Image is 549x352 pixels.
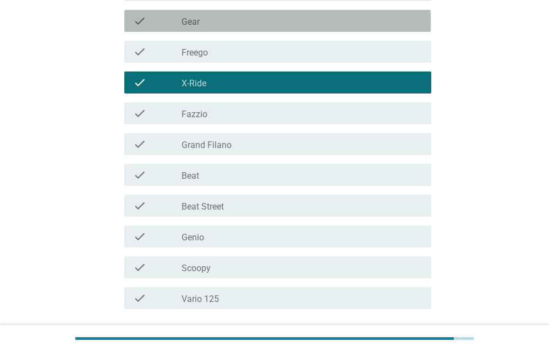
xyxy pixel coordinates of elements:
[182,170,199,182] label: Beat
[182,294,219,305] label: Vario 125
[133,199,146,212] i: check
[182,263,211,274] label: Scoopy
[133,137,146,151] i: check
[133,168,146,182] i: check
[133,107,146,120] i: check
[182,16,200,28] label: Gear
[133,230,146,243] i: check
[133,261,146,274] i: check
[133,45,146,58] i: check
[182,109,207,120] label: Fazzio
[182,47,208,58] label: Freego
[133,291,146,305] i: check
[182,201,224,212] label: Beat Street
[182,232,204,243] label: Genio
[182,140,232,151] label: Grand Filano
[133,14,146,28] i: check
[182,78,206,89] label: X-Ride
[133,76,146,89] i: check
